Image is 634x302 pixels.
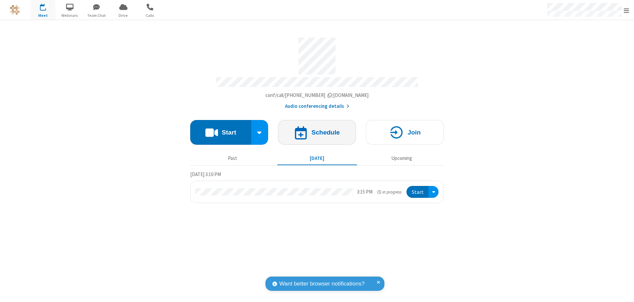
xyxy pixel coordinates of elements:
div: Start conference options [251,120,268,145]
span: Team Chat [84,13,109,18]
button: Schedule [278,120,356,145]
iframe: Chat [617,285,629,297]
button: Join [366,120,444,145]
div: Open menu [429,186,439,198]
section: Today's Meetings [190,170,444,203]
button: Start [406,186,429,198]
span: Drive [111,13,136,18]
div: 1 [45,4,49,9]
button: Audio conferencing details [285,103,349,110]
h4: Schedule [311,129,340,136]
h4: Start [222,129,236,136]
h4: Join [407,129,421,136]
span: Webinars [57,13,82,18]
img: QA Selenium DO NOT DELETE OR CHANGE [10,5,20,15]
span: Calls [138,13,162,18]
button: Copy my meeting room linkCopy my meeting room link [265,92,369,99]
button: [DATE] [277,152,357,165]
button: Upcoming [362,152,441,165]
em: in progress [377,189,402,195]
span: [DATE] 3:10 PM [190,171,221,177]
span: Meet [31,13,55,18]
button: Past [193,152,272,165]
div: 3:15 PM [357,188,372,196]
section: Account details [190,33,444,110]
span: Want better browser notifications? [279,280,365,288]
span: Copy my meeting room link [265,92,369,98]
button: Start [190,120,251,145]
